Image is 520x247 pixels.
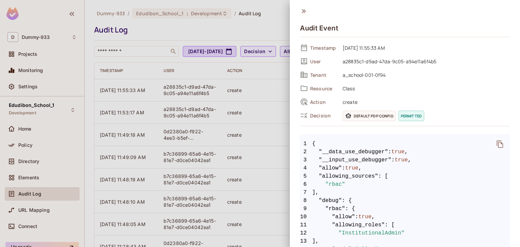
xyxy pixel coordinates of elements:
span: { [312,140,316,148]
span: [DATE] 11:55:33 AM [339,44,510,52]
span: Tenant [310,72,337,78]
span: Resource [310,85,337,92]
span: : { [345,205,355,213]
span: "allowing_roles" [332,221,385,229]
span: "debug" [319,197,342,205]
span: , [408,156,411,164]
span: "__data_use_debugger" [319,148,388,156]
span: "InstitutionalAdmin" [339,229,405,237]
span: : [ [385,221,395,229]
span: 8 [300,197,312,205]
span: : [388,148,391,156]
span: : [ [378,172,388,180]
span: : [355,213,359,221]
span: "allow" [332,213,355,221]
span: ], [300,188,510,197]
span: permitted [398,111,424,121]
span: "rbac" [325,205,345,213]
span: 12 [300,229,312,237]
span: Action [310,99,337,105]
span: : [342,164,345,172]
span: 13 [300,237,312,245]
span: 5 [300,172,312,180]
span: Class [339,84,510,92]
span: "allow" [319,164,342,172]
span: "rbac" [325,180,345,188]
span: true [395,156,408,164]
span: true [391,148,405,156]
h4: Audit Event [300,24,338,32]
span: true [345,164,359,172]
span: : { [342,197,352,205]
span: 6 [300,180,312,188]
span: 9 [300,205,312,213]
span: Default PDP config [343,111,396,121]
span: true [359,213,372,221]
span: a28835c1-d9ad-47da-9c05-a94e11a6f4b5 [339,57,510,65]
span: : [391,156,395,164]
button: delete [492,136,508,152]
span: 1 [300,140,312,148]
span: "__input_use_debugger" [319,156,392,164]
span: Decision [310,112,337,119]
span: 7 [300,188,312,197]
span: 11 [300,221,312,229]
span: 10 [300,213,312,221]
span: ], [300,237,510,245]
span: , [359,164,362,172]
span: 4 [300,164,312,172]
span: 3 [300,156,312,164]
span: User [310,58,337,65]
span: "allowing_sources" [319,172,378,180]
span: a_school-001-0f94 [339,71,510,79]
span: , [372,213,375,221]
span: Timestamp [310,45,337,51]
span: 2 [300,148,312,156]
span: create [339,98,510,106]
span: , [405,148,408,156]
